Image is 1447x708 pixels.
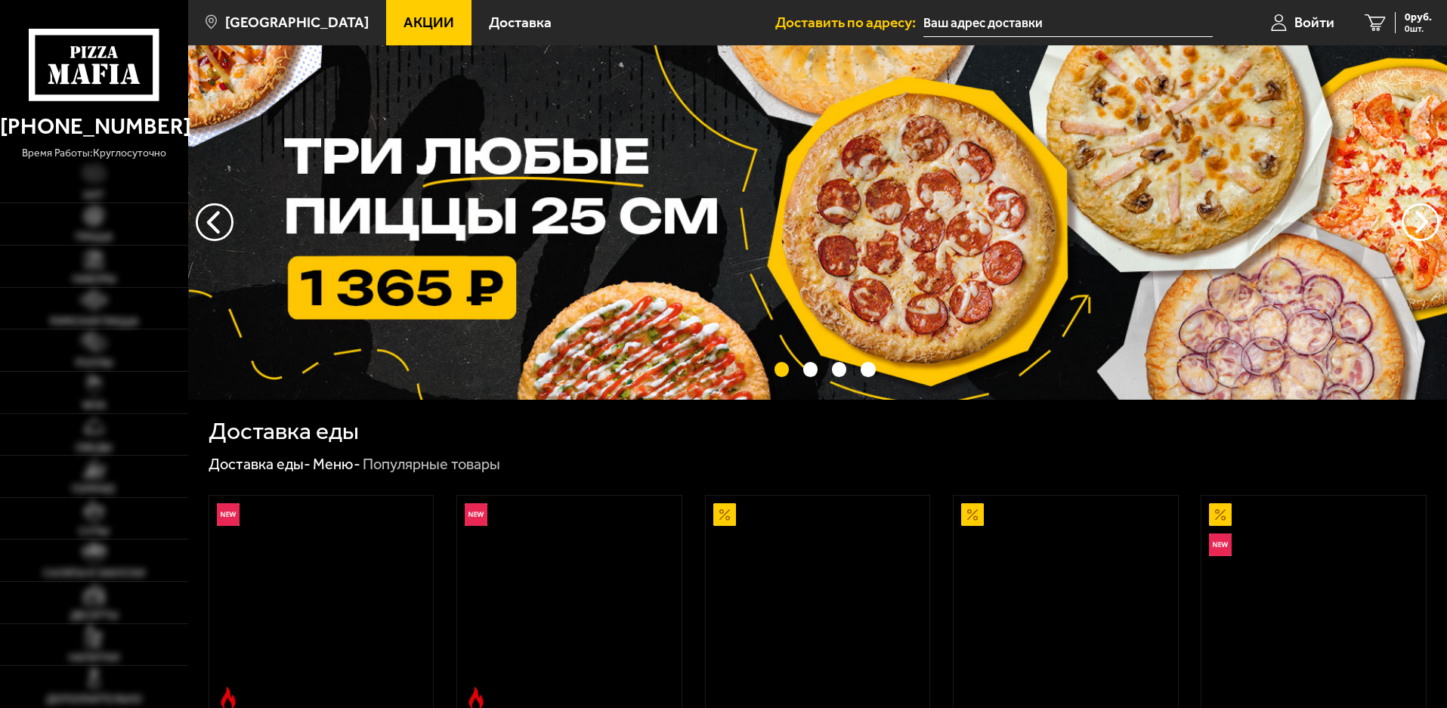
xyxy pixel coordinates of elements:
span: Салаты и закуски [43,568,145,579]
a: Меню- [313,455,360,473]
span: Обеды [76,443,112,453]
button: следующий [196,203,233,241]
span: 0 шт. [1405,24,1432,33]
span: [GEOGRAPHIC_DATA] [225,15,369,29]
input: Ваш адрес доставки [923,9,1213,37]
button: точки переключения [861,362,875,376]
img: Новинка [217,503,240,526]
span: Доставка [489,15,552,29]
img: Акционный [961,503,984,526]
img: Акционный [713,503,736,526]
span: Хит [83,190,104,201]
span: Войти [1294,15,1334,29]
button: точки переключения [803,362,818,376]
span: 0 руб. [1405,12,1432,23]
img: Новинка [465,503,487,526]
img: Акционный [1209,503,1232,526]
button: предыдущий [1402,203,1439,241]
span: Дополнительно [46,694,142,705]
button: точки переключения [775,362,789,376]
img: Новинка [1209,533,1232,556]
span: Пицца [76,232,113,243]
button: точки переключения [832,362,846,376]
span: Доставить по адресу: [775,15,923,29]
span: WOK [82,400,106,411]
span: Напитки [69,653,119,663]
span: Роллы [76,358,113,369]
span: Наборы [73,274,116,285]
span: Десерты [70,611,118,621]
span: Горячее [72,484,116,495]
span: Акции [403,15,454,29]
a: Доставка еды- [209,455,311,473]
h1: Доставка еды [209,419,359,444]
div: Популярные товары [363,455,500,475]
span: Супы [79,527,109,537]
span: Римская пицца [50,317,138,327]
